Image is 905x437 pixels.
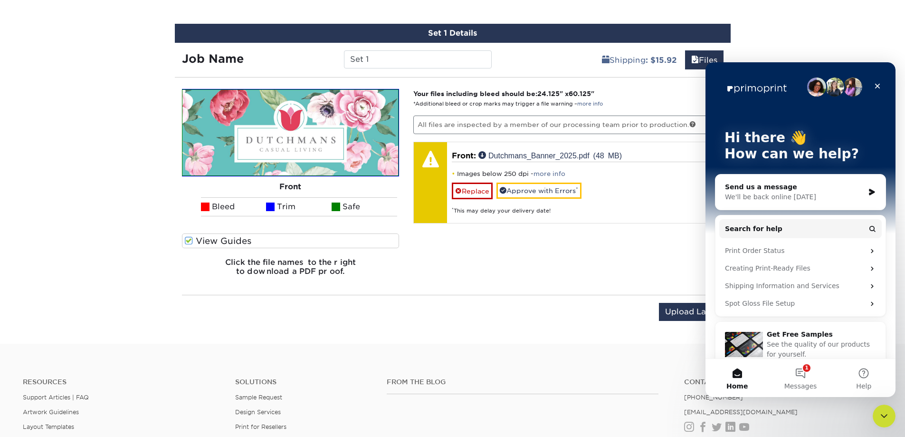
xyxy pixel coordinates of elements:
[452,151,476,160] span: Front:
[182,52,244,66] strong: Job Name
[646,56,676,65] b: : $15.92
[332,197,397,216] li: Safe
[537,90,560,97] span: 24.125
[182,176,400,197] div: Front
[235,408,281,416] a: Design Services
[685,50,724,69] a: Files
[691,56,699,65] span: files
[596,50,683,69] a: Shipping: $15.92
[684,394,743,401] a: [PHONE_NUMBER]
[413,101,603,107] small: *Additional bleed or crop marks may trigger a file warning –
[2,408,81,434] iframe: Google Customer Reviews
[201,197,267,216] li: Bleed
[413,90,594,97] strong: Your files including bleed should be: " x "
[175,24,731,43] div: Set 1 Details
[705,62,895,397] iframe: Intercom live chat
[496,183,581,199] a: Approve with Errors*
[684,408,798,416] a: [EMAIL_ADDRESS][DOMAIN_NAME]
[182,233,400,248] label: View Guides
[413,116,724,134] p: All files are inspected by a member of our processing team prior to production.
[182,258,400,283] h6: Click the file names to the right to download a PDF proof.
[266,197,332,216] li: Trim
[387,378,658,386] h4: From the Blog
[235,394,282,401] a: Sample Request
[452,199,718,215] div: This may delay your delivery date!
[602,56,610,65] span: shipping
[659,303,724,321] input: Upload Later
[235,423,286,430] a: Print for Resellers
[452,170,718,178] li: Images below 250 dpi -
[452,183,493,199] a: Replace
[577,101,603,107] a: more info
[478,151,622,159] a: Dutchmans_Banner_2025.pdf (48 MB)
[235,378,372,386] h4: Solutions
[23,394,89,401] a: Support Articles | FAQ
[344,50,492,68] input: Enter a job name
[873,405,895,427] iframe: Intercom live chat
[684,378,882,386] a: Contact
[23,378,221,386] h4: Resources
[533,170,565,177] a: more info
[569,90,591,97] span: 60.125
